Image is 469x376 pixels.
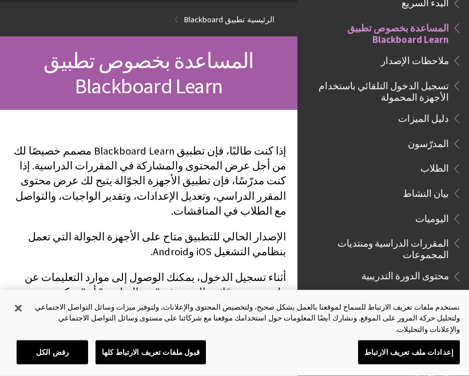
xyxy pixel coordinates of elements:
[184,13,245,27] a: تطبيق Blackboard
[311,77,449,104] span: تسجيل الدخول التلقائي باستخدام الأجهزة المحمولة
[6,296,31,321] button: إغلاق
[398,109,449,125] span: دليل الميزات
[403,184,449,200] span: بيان النشاط
[11,144,286,219] p: إذا كنت طالبًا، فإن تطبيق Blackboard Learn مصمم خصيصًا لك من أجل عرض المحتوى والمشاركة في المقررا...
[420,160,449,175] span: الطلاب
[247,13,275,27] a: الرئيسية
[311,234,449,261] span: المقررات الدراسية ومنتديات المجموعات
[43,48,253,99] span: المساعدة بخصوص تطبيق Blackboard Learn
[33,302,460,335] div: نستخدم ملفات تعريف الارتباط للسماح لموقعنا بالعمل بشكل صحيح، ولتخصيص المحتوى والإعلانات، ولتوفير ...
[408,134,449,150] span: المدرّسون
[311,19,449,46] span: المساعدة بخصوص تطبيق Blackboard Learn
[415,209,449,225] span: اليوميات
[11,270,286,315] p: أثناء تسجيل الدخول، يمكنك الوصول إلى موارد التعليمات عن طريق تحديد قائمة المزيد، ثم "عن التطبيق" ...
[17,341,88,365] button: رفض الكل
[11,229,286,259] p: الإصدار الحالي للتطبيق متاح على الأجهزة الجوالة التي تعمل بنظامي التشغيل iOS وAndroid.
[361,267,449,283] span: محتوى الدورة التدريبية
[381,52,449,67] span: ملاحظات الإصدار
[96,341,206,365] button: قبول ملفات تعريف الارتباط كلها
[358,341,460,365] button: إعدادات ملف تعريف الارتباط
